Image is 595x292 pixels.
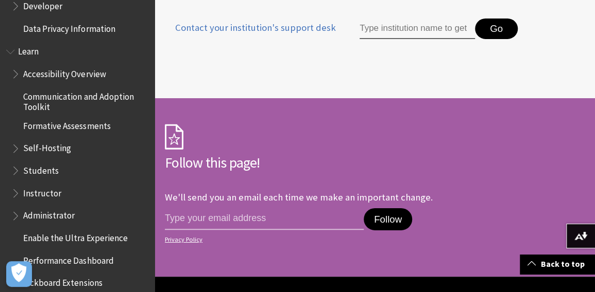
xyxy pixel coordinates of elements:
[23,139,71,153] span: Self-Hosting
[23,229,127,243] span: Enable the Ultra Experience
[23,161,59,175] span: Students
[165,21,336,34] span: Contact your institution's support desk
[364,208,412,231] button: Follow
[165,152,474,173] h2: Follow this page!
[18,43,39,57] span: Learn
[520,254,595,273] a: Back to top
[165,124,183,150] img: Subscription Icon
[360,19,475,39] input: Type institution name to get support
[6,261,32,287] button: Open Preferences
[475,19,518,39] button: Go
[23,20,115,34] span: Data Privacy Information
[6,43,148,269] nav: Book outline for Blackboard Learn Help
[165,208,364,230] input: email address
[23,207,75,221] span: Administrator
[23,184,61,198] span: Instructor
[23,65,106,79] span: Accessibility Overview
[165,21,336,47] a: Contact your institution's support desk
[23,87,147,112] span: Communication and Adoption Toolkit
[23,251,113,265] span: Performance Dashboard
[18,274,102,288] span: Blackboard Extensions
[165,236,471,243] a: Privacy Policy
[23,117,110,131] span: Formative Assessments
[165,191,433,203] p: We'll send you an email each time we make an important change.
